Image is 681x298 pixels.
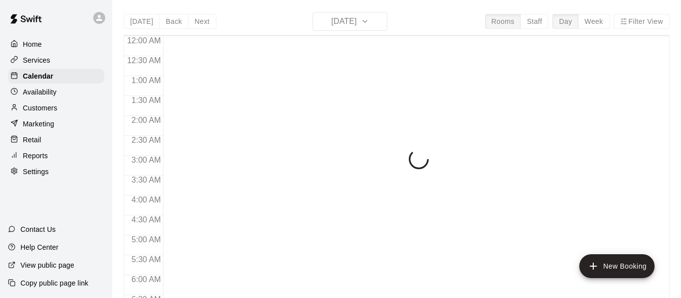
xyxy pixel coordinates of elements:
p: Retail [23,135,41,145]
button: add [579,254,655,278]
span: 4:00 AM [129,196,164,204]
span: 6:00 AM [129,275,164,284]
span: 5:30 AM [129,255,164,264]
span: 2:30 AM [129,136,164,144]
span: 5:00 AM [129,235,164,244]
span: 2:00 AM [129,116,164,124]
span: 4:30 AM [129,215,164,224]
a: Customers [8,100,104,115]
a: Retail [8,132,104,147]
p: Settings [23,167,49,177]
p: Calendar [23,71,53,81]
p: Services [23,55,50,65]
p: View public page [20,260,74,270]
p: Help Center [20,242,58,252]
a: Settings [8,164,104,179]
p: Contact Us [20,224,56,234]
p: Reports [23,151,48,161]
p: Home [23,39,42,49]
a: Marketing [8,116,104,131]
a: Availability [8,85,104,99]
p: Marketing [23,119,54,129]
span: 1:30 AM [129,96,164,104]
span: 3:30 AM [129,176,164,184]
span: 12:00 AM [125,36,164,45]
p: Availability [23,87,57,97]
p: Copy public page link [20,278,88,288]
p: Customers [23,103,57,113]
span: 12:30 AM [125,56,164,65]
a: Calendar [8,69,104,84]
a: Home [8,37,104,52]
span: 1:00 AM [129,76,164,85]
a: Reports [8,148,104,163]
a: Services [8,53,104,68]
span: 3:00 AM [129,156,164,164]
